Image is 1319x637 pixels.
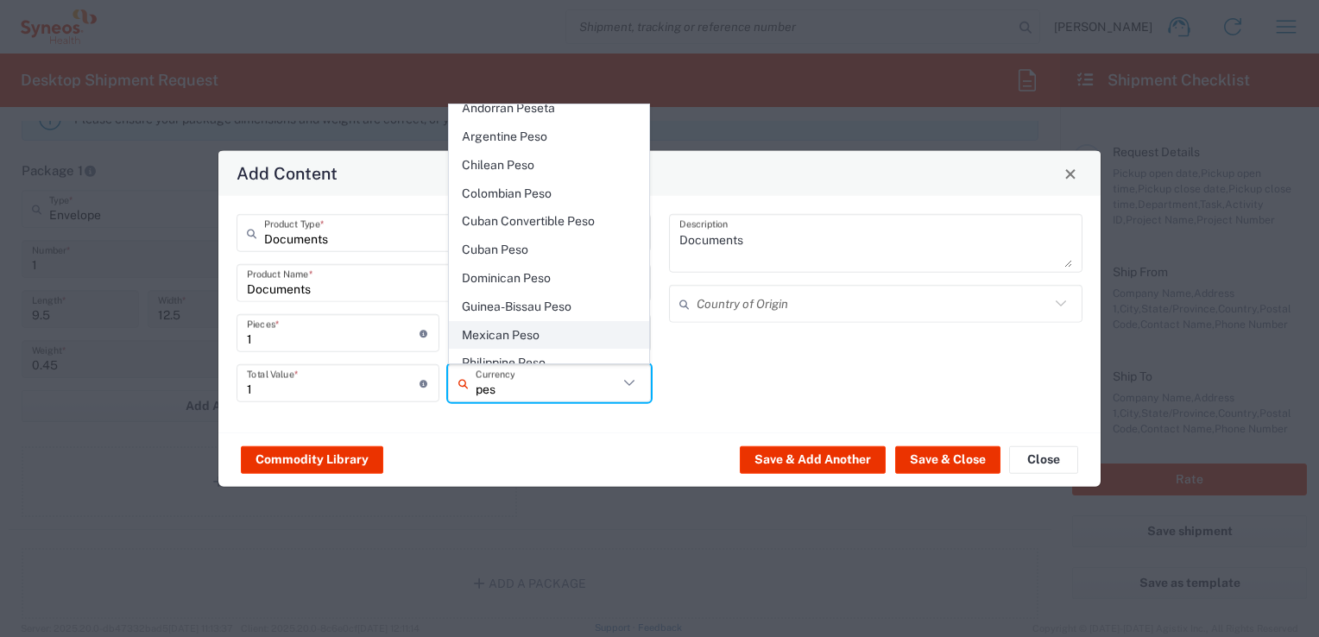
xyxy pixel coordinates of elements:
[450,152,649,179] span: Chilean Peso
[450,237,649,263] span: Cuban Peso
[450,350,649,376] span: Philippine Peso
[895,445,1000,473] button: Save & Close
[237,161,338,186] h4: Add Content
[450,95,649,122] span: Andorran Peseta
[450,265,649,292] span: Dominican Peso
[450,180,649,207] span: Colombian Peso
[1058,161,1082,186] button: Close
[1009,445,1078,473] button: Close
[450,293,649,320] span: Guinea-Bissau Peso
[740,445,886,473] button: Save & Add Another
[241,445,383,473] button: Commodity Library
[450,208,649,235] span: Cuban Convertible Peso
[450,322,649,349] span: Mexican Peso
[450,123,649,150] span: Argentine Peso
